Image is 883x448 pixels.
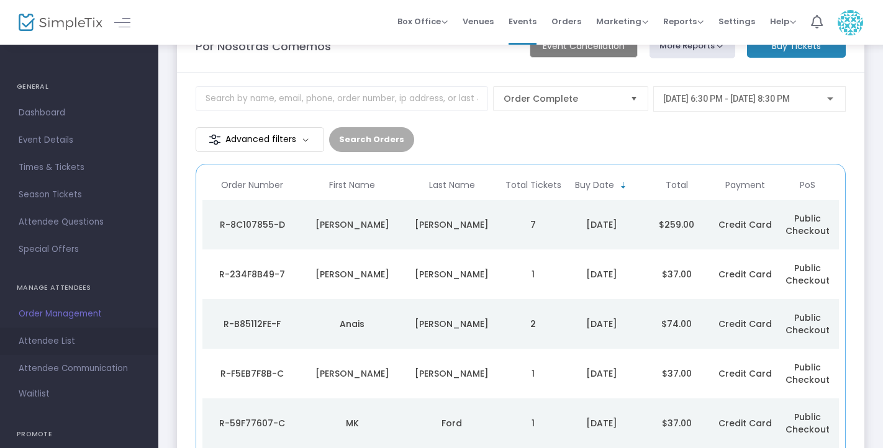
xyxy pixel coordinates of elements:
[639,299,714,349] td: $74.00
[568,417,636,429] div: 8/14/2025
[17,422,142,447] h4: PROMOTE
[397,16,448,27] span: Box Office
[19,132,140,148] span: Event Details
[19,214,140,230] span: Attendee Questions
[19,388,50,400] span: Waitlist
[625,87,643,110] button: Select
[568,268,636,280] div: 8/17/2025
[575,180,614,190] span: Buy Date
[718,367,772,380] span: Credit Card
[639,200,714,249] td: $259.00
[429,180,475,190] span: Last Name
[530,35,638,58] m-button: Event Cancellation
[463,6,494,37] span: Venues
[786,311,830,336] span: Public Checkout
[17,74,142,99] h4: GENERAL
[786,411,830,436] span: Public Checkout
[206,367,299,380] div: R-F5EB7F8B-C
[19,306,140,322] span: Order Management
[329,180,375,190] span: First Name
[718,6,755,37] span: Settings
[209,133,221,146] img: filter
[502,249,564,299] td: 1
[568,318,636,330] div: 8/16/2025
[502,200,564,249] td: 7
[502,398,564,448] td: 1
[725,180,765,190] span: Payment
[206,268,299,280] div: R-234F8B49-7
[639,249,714,299] td: $37.00
[718,417,772,429] span: Credit Card
[405,218,499,231] div: Glenn
[639,398,714,448] td: $37.00
[19,105,140,121] span: Dashboard
[747,35,846,58] m-button: Buy Tickets
[770,16,796,27] span: Help
[596,16,648,27] span: Marketing
[718,318,772,330] span: Credit Card
[618,181,628,190] span: Sortable
[19,241,140,258] span: Special Offers
[639,349,714,398] td: $37.00
[502,299,564,349] td: 2
[786,212,830,237] span: Public Checkout
[786,262,830,287] span: Public Checkout
[718,218,772,231] span: Credit Card
[306,367,399,380] div: Jayme
[800,180,815,190] span: PoS
[306,268,399,280] div: Nicole
[551,6,581,37] span: Orders
[19,187,140,203] span: Season Tickets
[196,127,324,152] m-button: Advanced filters
[405,417,499,429] div: Ford
[718,268,772,280] span: Credit Card
[221,180,283,190] span: Order Number
[206,318,299,330] div: R-B85112FE-F
[663,16,704,27] span: Reports
[666,180,688,190] span: Total
[19,159,140,176] span: Times & Tickets
[502,171,564,200] th: Total Tickets
[19,361,140,377] span: Attendee Communication
[202,171,839,448] div: Data table
[196,38,331,55] m-panel-title: Por Nosotras Comemos
[306,318,399,330] div: Anais
[650,34,735,58] button: More Reports
[306,218,399,231] div: Samantha
[17,276,142,300] h4: MANAGE ATTENDEES
[206,218,299,231] div: R-8C107855-D
[196,86,488,111] input: Search by name, email, phone, order number, ip address, or last 4 digits of card
[405,318,499,330] div: Anzalone
[786,361,830,386] span: Public Checkout
[663,94,790,104] span: [DATE] 6:30 PM - [DATE] 8:30 PM
[405,268,499,280] div: Curry
[306,417,399,429] div: MK
[568,367,636,380] div: 8/15/2025
[206,417,299,429] div: R-59F77607-C
[502,349,564,398] td: 1
[568,218,636,231] div: 8/18/2025
[19,333,140,349] span: Attendee List
[509,6,537,37] span: Events
[504,92,620,105] span: Order Complete
[405,367,499,380] div: Wong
